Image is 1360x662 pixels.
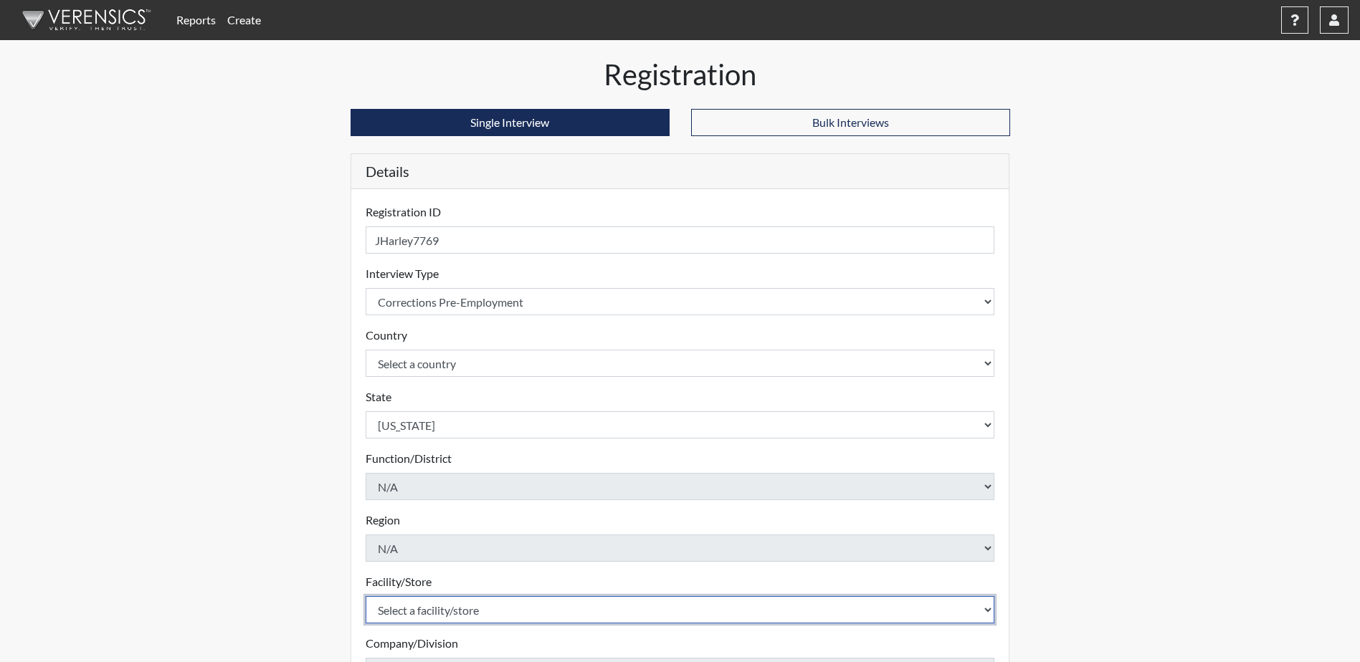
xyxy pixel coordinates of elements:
a: Create [222,6,267,34]
a: Reports [171,6,222,34]
h5: Details [351,154,1009,189]
label: Region [366,512,400,529]
input: Insert a Registration ID, which needs to be a unique alphanumeric value for each interviewee [366,226,995,254]
label: Facility/Store [366,573,432,590]
button: Bulk Interviews [691,109,1010,136]
label: Company/Division [366,635,458,652]
label: Function/District [366,450,452,467]
label: State [366,388,391,406]
label: Interview Type [366,265,439,282]
button: Single Interview [351,109,670,136]
h1: Registration [351,57,1010,92]
label: Country [366,327,407,344]
label: Registration ID [366,203,441,221]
